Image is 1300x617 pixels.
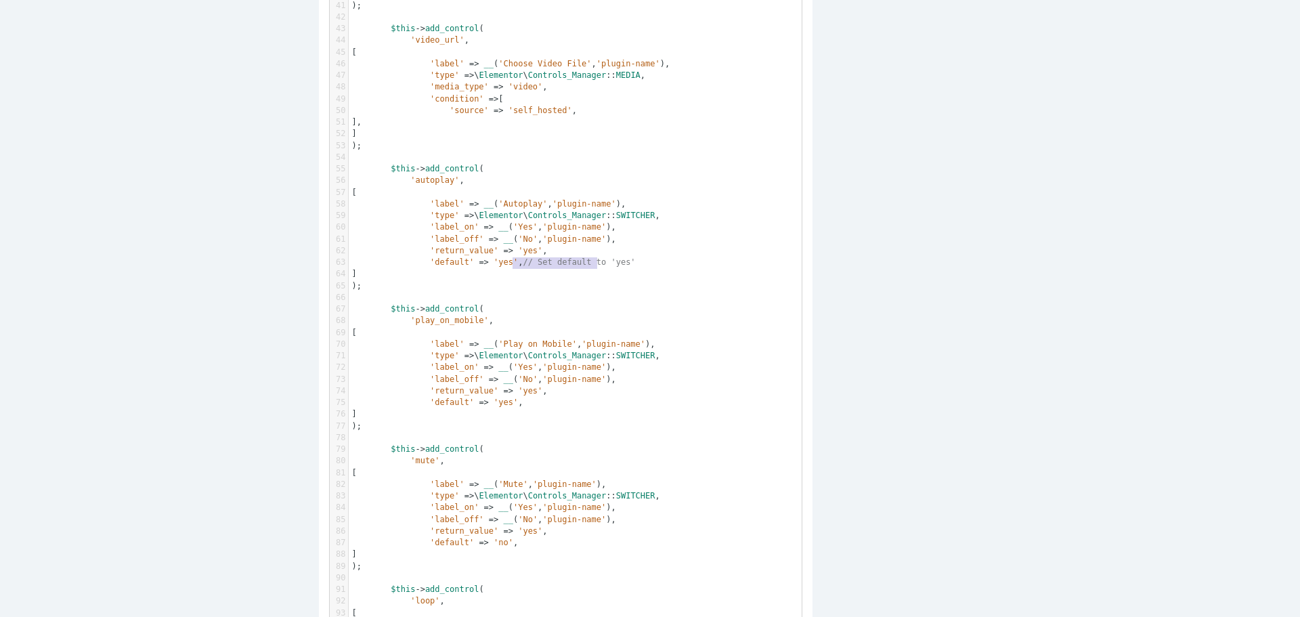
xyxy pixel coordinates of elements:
[330,245,348,257] div: 62
[528,351,607,360] span: Controls_Manager
[330,81,348,93] div: 48
[330,595,348,607] div: 92
[330,444,348,455] div: 79
[498,339,577,349] span: 'Play on Mobile'
[518,375,538,384] span: 'No'
[330,397,348,408] div: 75
[352,141,362,150] span: );
[330,584,348,595] div: 91
[430,503,479,512] span: 'label_on'
[352,246,548,255] span: ,
[518,234,538,244] span: 'No'
[494,398,518,407] span: 'yes'
[330,455,348,467] div: 80
[479,398,488,407] span: =>
[352,222,616,232] span: ( , ),
[469,59,479,68] span: =>
[528,211,607,220] span: Controls_Manager
[430,211,459,220] span: 'type'
[425,304,479,314] span: add_control
[489,94,498,104] span: =>
[504,515,513,524] span: __
[330,23,348,35] div: 43
[330,339,348,350] div: 70
[330,152,348,163] div: 54
[330,58,348,70] div: 46
[352,503,616,512] span: ( , ),
[352,257,636,267] span: ,
[430,526,498,536] span: 'return_value'
[484,339,494,349] span: __
[352,82,548,91] span: ,
[479,491,523,501] span: Elementor
[330,198,348,210] div: 58
[597,59,660,68] span: 'plugin-name'
[330,502,348,513] div: 84
[464,491,474,501] span: =>
[469,339,479,349] span: =>
[352,281,362,291] span: );
[410,596,439,605] span: 'loop'
[330,385,348,397] div: 74
[518,386,542,396] span: 'yes'
[415,584,425,594] span: ->
[616,491,655,501] span: SWITCHER
[352,269,357,278] span: ]
[330,303,348,315] div: 67
[391,304,415,314] span: $this
[352,199,626,209] span: ( , ),
[352,444,484,454] span: (
[352,468,357,477] span: [
[430,339,464,349] span: 'label'
[430,234,483,244] span: 'label_off'
[330,514,348,526] div: 85
[352,1,362,10] span: );
[513,222,538,232] span: 'Yes'
[352,584,484,594] span: (
[352,164,484,173] span: (
[352,24,484,33] span: (
[352,398,523,407] span: ,
[352,59,670,68] span: ( , ),
[391,584,415,594] span: $this
[330,432,348,444] div: 78
[352,188,357,197] span: [
[498,199,547,209] span: 'Autoplay'
[504,375,513,384] span: __
[498,222,508,232] span: __
[430,94,483,104] span: 'condition'
[498,480,527,489] span: 'Mute'
[542,503,606,512] span: 'plugin-name'
[352,596,445,605] span: ,
[498,503,508,512] span: __
[430,351,459,360] span: 'type'
[430,362,479,372] span: 'label_on'
[479,70,523,80] span: Elementor
[469,480,479,489] span: =>
[469,199,479,209] span: =>
[494,257,518,267] span: 'yes'
[352,94,504,104] span: [
[415,304,425,314] span: ->
[489,234,498,244] span: =>
[425,584,479,594] span: add_control
[330,210,348,221] div: 59
[330,268,348,280] div: 64
[484,362,494,372] span: =>
[330,175,348,186] div: 56
[352,328,357,337] span: [
[330,257,348,268] div: 63
[352,409,357,419] span: ]
[430,386,498,396] span: 'return_value'
[330,221,348,233] div: 60
[330,70,348,81] div: 47
[330,490,348,502] div: 83
[352,117,362,127] span: ],
[330,408,348,420] div: 76
[352,175,464,185] span: ,
[352,316,494,325] span: ,
[430,199,464,209] span: 'label'
[430,515,483,524] span: 'label_off'
[352,106,577,115] span: ,
[330,93,348,105] div: 49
